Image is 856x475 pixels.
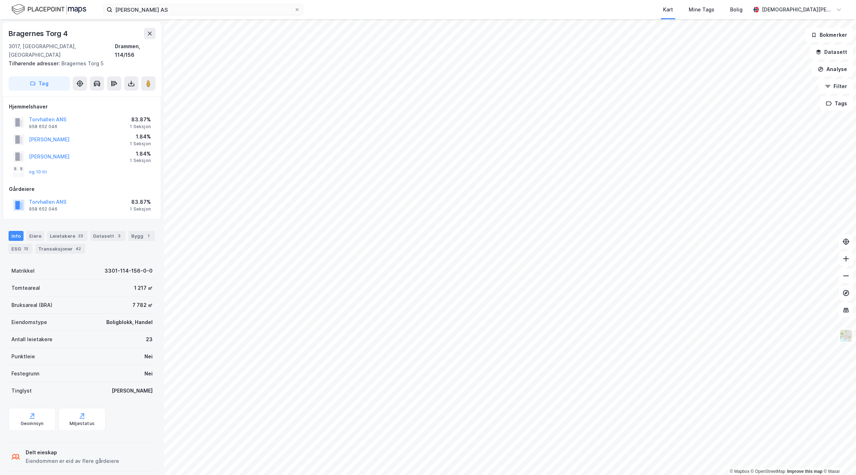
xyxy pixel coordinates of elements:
div: Gårdeiere [9,185,155,193]
div: Info [9,231,24,241]
div: Hjemmelshaver [9,102,155,111]
div: Antall leietakere [11,335,52,344]
div: Mine Tags [689,5,714,14]
div: 1 Seksjon [130,158,151,163]
input: Søk på adresse, matrikkel, gårdeiere, leietakere eller personer [112,4,294,15]
div: Bragernes Torg 5 [9,59,150,68]
div: Tomteareal [11,284,40,292]
div: Transaksjoner [35,244,85,254]
div: Bruksareal (BRA) [11,301,52,309]
div: Leietakere [47,231,87,241]
div: 1 [145,232,152,239]
div: 3301-114-156-0-0 [105,267,153,275]
div: Nei [144,369,153,378]
div: 3017, [GEOGRAPHIC_DATA], [GEOGRAPHIC_DATA] [9,42,115,59]
div: Bygg [128,231,155,241]
div: 958 652 046 [29,124,57,130]
div: 23 [146,335,153,344]
button: Datasett [810,45,853,59]
div: 1 Seksjon [130,141,151,147]
div: Datasett [90,231,126,241]
div: 3 [116,232,123,239]
button: Analyse [812,62,853,76]
div: Kart [663,5,673,14]
div: 1 Seksjon [130,206,151,212]
div: Eiendomstype [11,318,47,327]
div: 13 [22,245,30,252]
button: Tags [820,96,853,111]
div: Matrikkel [11,267,35,275]
div: Miljøstatus [70,421,95,426]
div: Punktleie [11,352,35,361]
button: Bokmerker [805,28,853,42]
div: 1 217 ㎡ [134,284,153,292]
div: [DEMOGRAPHIC_DATA][PERSON_NAME] [762,5,833,14]
div: Delt eieskap [26,448,119,457]
img: logo.f888ab2527a4732fd821a326f86c7f29.svg [11,3,86,16]
a: Mapbox [730,469,749,474]
button: Filter [819,79,853,94]
div: Eiendommen er eid av flere gårdeiere [26,457,119,465]
div: 83.87% [130,115,151,124]
div: Festegrunn [11,369,39,378]
div: 1 Seksjon [130,124,151,130]
div: 83.87% [130,198,151,206]
a: OpenStreetMap [751,469,785,474]
div: 958 652 046 [29,206,57,212]
div: Geoinnsyn [21,421,44,426]
div: Eiere [26,231,44,241]
div: [PERSON_NAME] [112,386,153,395]
div: Tinglyst [11,386,32,395]
div: ESG [9,244,32,254]
div: Bolig [730,5,743,14]
div: Nei [144,352,153,361]
span: Tilhørende adresser: [9,60,61,66]
iframe: Chat Widget [820,441,856,475]
div: Boligblokk, Handel [106,318,153,327]
div: Bragernes Torg 4 [9,28,69,39]
button: Tag [9,76,70,91]
div: 7 782 ㎡ [132,301,153,309]
div: 42 [74,245,82,252]
div: 1.84% [130,132,151,141]
div: 1.84% [130,150,151,158]
img: Z [839,329,853,343]
div: 23 [77,232,85,239]
a: Improve this map [787,469,822,474]
div: Drammen, 114/156 [115,42,156,59]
